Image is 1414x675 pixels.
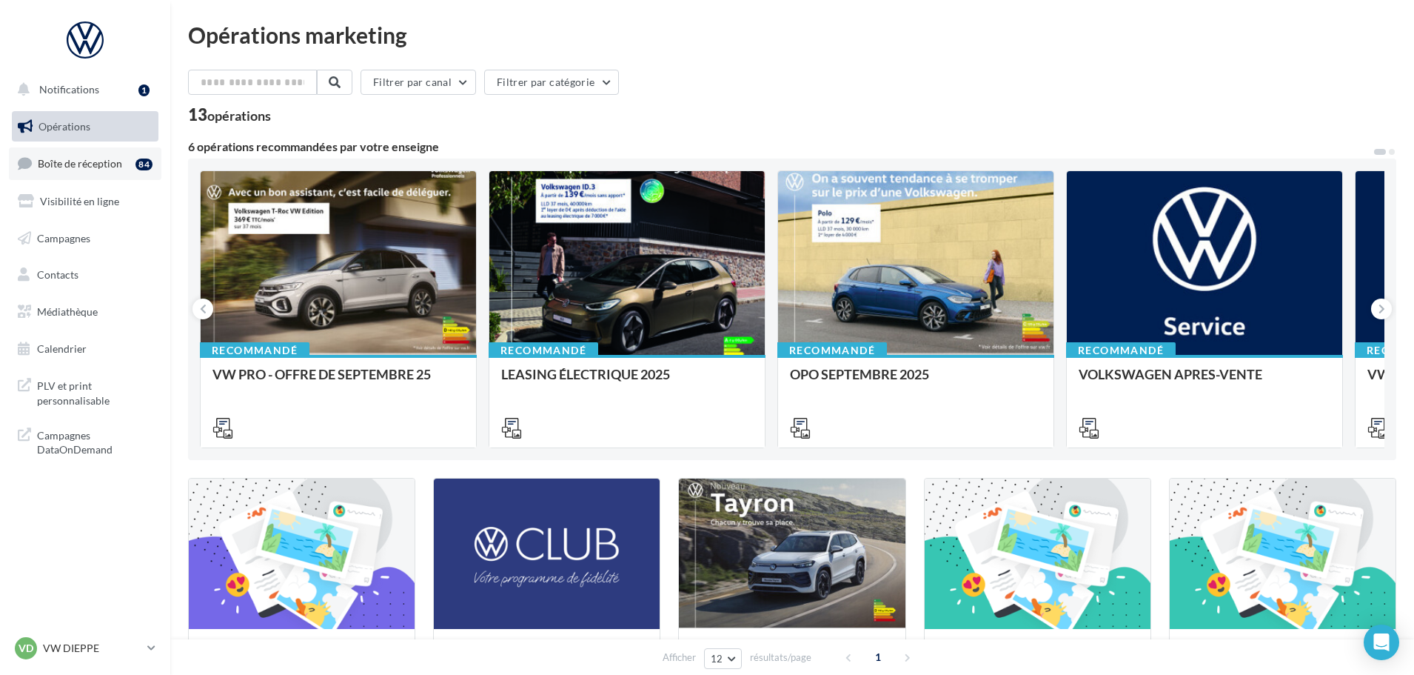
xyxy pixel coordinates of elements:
a: Visibilité en ligne [9,186,161,217]
div: Recommandé [1066,342,1176,359]
div: LEASING ÉLECTRIQUE 2025 [501,367,753,396]
div: 13 [188,107,271,123]
span: 1 [866,645,890,669]
div: opérations [207,109,271,122]
div: Recommandé [777,342,887,359]
div: Recommandé [489,342,598,359]
a: Calendrier [9,333,161,365]
span: Opérations [38,120,90,133]
div: Opérations marketing [188,24,1396,46]
a: Campagnes [9,223,161,254]
a: Opérations [9,111,161,142]
div: Open Intercom Messenger [1364,625,1399,660]
button: Filtrer par canal [361,70,476,95]
span: Afficher [663,651,696,665]
span: résultats/page [750,651,811,665]
a: PLV et print personnalisable [9,370,161,413]
span: PLV et print personnalisable [37,376,153,408]
div: VW PRO - OFFRE DE SEPTEMBRE 25 [212,367,464,396]
a: VD VW DIEPPE [12,634,158,662]
div: OPO SEPTEMBRE 2025 [790,367,1042,396]
button: Filtrer par catégorie [484,70,619,95]
span: Notifications [39,83,99,96]
button: 12 [704,648,742,669]
span: Visibilité en ligne [40,195,119,207]
span: Calendrier [37,342,87,355]
div: Recommandé [200,342,309,359]
div: VOLKSWAGEN APRES-VENTE [1079,367,1330,396]
a: Campagnes DataOnDemand [9,419,161,463]
span: Campagnes [37,231,90,244]
a: Médiathèque [9,296,161,327]
div: 1 [138,84,150,96]
span: Médiathèque [37,305,98,318]
div: 84 [135,159,153,170]
span: Boîte de réception [38,157,122,170]
p: VW DIEPPE [43,641,141,656]
a: Boîte de réception84 [9,147,161,179]
a: Contacts [9,259,161,290]
span: VD [19,641,33,656]
div: 6 opérations recommandées par votre enseigne [188,141,1373,153]
span: Contacts [37,268,78,281]
span: 12 [711,653,723,665]
button: Notifications 1 [9,74,155,105]
span: Campagnes DataOnDemand [37,425,153,457]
